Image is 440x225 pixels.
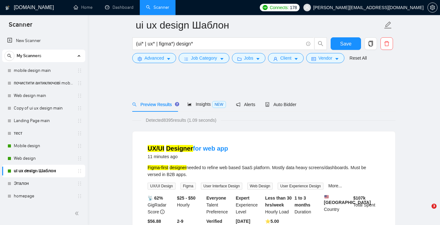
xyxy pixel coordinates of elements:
[265,219,279,224] b: ⭐️ 5.00
[247,183,273,190] span: Web Design
[353,196,365,201] b: $ 107k
[4,20,37,33] span: Scanner
[232,53,266,63] button: folderJobscaret-down
[187,102,226,107] span: Insights
[146,195,176,215] div: GigRadar Score
[335,56,339,61] span: caret-down
[318,55,332,62] span: Vendor
[201,183,242,190] span: User Interface Design
[305,5,309,10] span: user
[381,41,393,46] span: delete
[184,56,188,61] span: bars
[207,196,226,201] b: Everyone
[5,54,14,58] span: search
[278,183,323,190] span: User Experience Design
[148,145,228,152] a: UX/UI Designerfor web app
[265,196,292,207] b: Less than 30 hrs/week
[141,117,221,124] span: Detected 8395 results (1.09 seconds)
[170,165,186,170] mark: designer
[324,195,371,205] b: [GEOGRAPHIC_DATA]
[306,53,344,63] button: idcardVendorcaret-down
[177,196,196,201] b: $25 - $50
[324,195,329,199] img: 🇺🇸
[14,77,73,89] a: почистити антиключові mobile design main
[264,195,293,215] div: Hourly Load
[205,195,235,215] div: Talent Preference
[331,37,361,50] button: Save
[148,196,163,201] b: 📡 62%
[14,165,73,177] a: ui ux design Шаблон
[236,102,255,107] span: Alerts
[364,37,377,50] button: copy
[132,102,137,107] span: search
[273,56,278,61] span: user
[77,118,82,123] span: holder
[77,81,82,86] span: holder
[428,5,437,10] span: setting
[14,89,73,102] a: Web design main
[176,195,205,215] div: Hourly
[148,219,161,224] b: $56.88
[105,5,134,10] a: dashboardDashboard
[17,50,41,62] span: My Scanners
[136,17,383,33] input: Scanner name...
[384,21,392,29] span: edit
[14,102,73,115] a: Copy of ui ux design main
[148,145,164,152] mark: UX/UI
[352,195,381,215] div: Total Spent
[132,53,176,63] button: settingAdvancedcaret-down
[432,204,437,209] span: 3
[265,102,270,107] span: robot
[237,56,242,61] span: folder
[132,102,177,107] span: Preview Results
[14,127,73,140] a: тест
[177,219,183,224] b: 2-9
[244,55,254,62] span: Jobs
[2,35,85,47] li: New Scanner
[144,55,164,62] span: Advanced
[323,195,352,215] div: Country
[77,131,82,136] span: holder
[270,4,289,11] span: Connects:
[74,5,92,10] a: homeHome
[148,183,175,190] span: UX/UI Design
[265,102,296,107] span: Auto Bidder
[365,41,377,46] span: copy
[314,37,327,50] button: search
[179,53,229,63] button: barsJob Categorycaret-down
[14,152,73,165] a: Web design
[212,101,226,108] span: NEW
[75,210,81,217] span: double-left
[263,5,268,10] img: upwork-logo.png
[77,181,82,186] span: holder
[380,37,393,50] button: delete
[419,204,434,219] iframe: Intercom live chat
[295,196,311,207] b: 1 to 3 months
[174,101,180,107] div: Tooltip anchor
[312,56,316,61] span: idcard
[220,56,224,61] span: caret-down
[77,156,82,161] span: holder
[236,196,249,201] b: Expert
[256,56,260,61] span: caret-down
[148,165,168,170] mark: Figma-first
[290,4,297,11] span: 178
[166,145,193,152] mark: Designer
[328,183,342,188] a: More...
[77,143,82,148] span: holder
[146,5,169,10] a: searchScanner
[234,195,264,215] div: Experience Level
[7,35,80,47] a: New Scanner
[77,93,82,98] span: holder
[306,42,310,46] span: info-circle
[148,164,380,178] div: needed to refine web based SaaS platform. Mostly data heavy screens/dashboards. Must be versed in...
[207,219,223,224] b: Verified
[236,102,240,107] span: notification
[427,3,437,13] button: setting
[187,102,192,106] span: area-chart
[148,153,228,160] div: 11 minutes ago
[340,40,351,48] span: Save
[294,56,298,61] span: caret-down
[14,115,73,127] a: Landing Page main
[166,56,171,61] span: caret-down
